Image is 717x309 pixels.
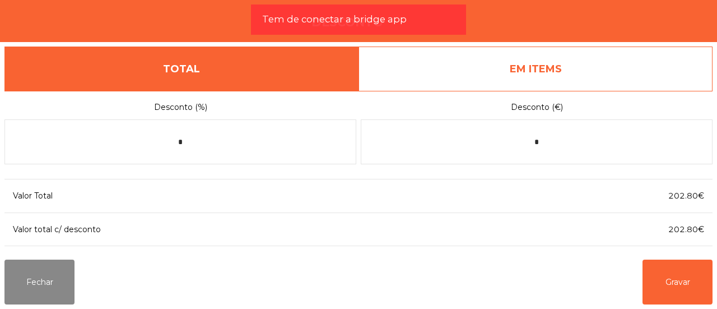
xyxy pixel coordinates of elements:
label: Desconto (%) [4,100,356,115]
span: Tem de conectar a bridge app [262,12,407,26]
span: Valor Total [13,191,53,201]
span: 202.80€ [668,191,704,201]
button: Gravar [642,260,713,305]
label: Desconto (€) [361,100,713,115]
span: 202.80€ [668,224,704,234]
a: EM ITEMS [358,47,713,91]
a: TOTAL [4,47,358,91]
span: Valor total c/ desconto [13,224,101,234]
button: Fechar [4,260,75,305]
